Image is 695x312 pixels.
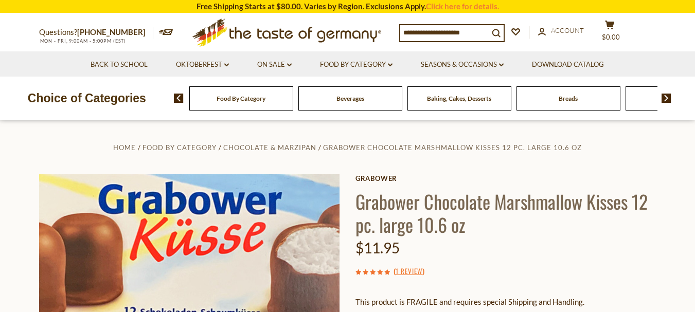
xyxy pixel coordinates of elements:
[39,26,153,39] p: Questions?
[113,143,136,152] a: Home
[662,94,671,103] img: next arrow
[421,59,504,70] a: Seasons & Occasions
[396,266,422,277] a: 1 Review
[257,59,292,70] a: On Sale
[176,59,229,70] a: Oktoberfest
[355,190,656,236] h1: Grabower Chocolate Marshmallow Kisses 12 pc. large 10.6 oz
[355,239,400,256] span: $11.95
[77,27,146,36] a: [PHONE_NUMBER]
[559,95,578,102] a: Breads
[427,95,491,102] a: Baking, Cakes, Desserts
[91,59,148,70] a: Back to School
[602,33,620,41] span: $0.00
[595,20,626,46] button: $0.00
[532,59,604,70] a: Download Catalog
[551,26,584,34] span: Account
[426,2,499,11] a: Click here for details.
[174,94,184,103] img: previous arrow
[355,174,656,182] a: Grabower
[320,59,393,70] a: Food By Category
[217,95,265,102] a: Food By Category
[323,143,582,152] a: Grabower Chocolate Marshmallow Kisses 12 pc. large 10.6 oz
[223,143,316,152] a: Chocolate & Marzipan
[336,95,364,102] a: Beverages
[538,25,584,36] a: Account
[39,38,127,44] span: MON - FRI, 9:00AM - 5:00PM (EST)
[142,143,217,152] a: Food By Category
[394,266,424,276] span: ( )
[355,296,656,308] p: This product is FRAGILE and requires special Shipping and Handling.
